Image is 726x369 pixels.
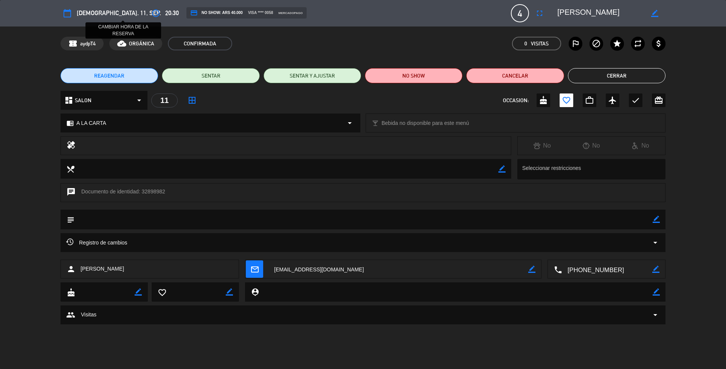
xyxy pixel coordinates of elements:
[94,72,124,80] span: REAGENDAR
[66,165,74,173] i: local_dining
[535,9,544,18] i: fullscreen
[66,310,75,319] span: group
[503,96,529,105] span: OCCASION:
[135,96,144,105] i: arrow_drop_down
[372,120,379,127] i: local_bar
[77,8,161,18] span: [DEMOGRAPHIC_DATA]. 11, sep.
[60,6,74,20] button: calendar_today
[613,39,622,48] i: star
[117,39,126,48] i: cloud_done
[345,118,354,128] i: arrow_drop_down
[60,183,665,202] div: Documento de identidad: 32898982
[608,96,617,105] i: airplanemode_active
[567,141,616,151] div: No
[633,39,642,48] i: repeat
[80,39,96,48] span: aydpT4
[66,215,74,224] i: subject
[85,22,161,39] div: CAMBIAR HORA DE LA RESERVA
[652,266,659,273] i: border_color
[562,96,571,105] i: favorite_border
[162,68,259,83] button: SENTAR
[518,141,567,151] div: No
[158,288,166,296] i: favorite_border
[81,310,96,319] span: Visitas
[653,216,660,223] i: border_color
[135,288,142,296] i: border_color
[67,288,75,296] i: cake
[616,141,665,151] div: No
[168,37,232,50] span: CONFIRMADA
[165,8,179,18] span: 20:30
[585,96,594,105] i: work_outline
[151,93,178,107] div: 11
[67,265,76,274] i: person
[528,266,535,273] i: border_color
[651,10,658,17] i: border_color
[654,39,663,48] i: attach_money
[68,39,78,48] span: confirmation_number
[365,68,462,83] button: NO SHOW
[524,39,527,48] span: 0
[651,310,660,319] span: arrow_drop_down
[149,6,163,20] button: access_time
[651,238,660,247] i: arrow_drop_down
[81,265,124,273] span: [PERSON_NAME]
[382,119,469,128] span: Bebida no disponible para este menú
[568,68,665,83] button: Cerrar
[67,187,76,198] i: chat
[76,119,106,128] span: A LA CARTA
[571,39,580,48] i: outlined_flag
[533,6,546,20] button: fullscreen
[190,9,198,17] i: credit_card
[129,39,154,48] span: ORGÁNICA
[592,39,601,48] i: block
[64,96,73,105] i: dashboard
[67,140,76,151] i: healing
[251,288,259,296] i: person_pin
[511,4,529,22] span: 4
[278,11,302,16] span: mercadopago
[66,238,127,247] span: Registro de cambios
[554,265,562,274] i: local_phone
[466,68,564,83] button: Cancelar
[531,39,549,48] em: Visitas
[498,165,506,173] i: border_color
[188,96,197,105] i: border_all
[264,68,361,83] button: SENTAR Y AJUSTAR
[539,96,548,105] i: cake
[226,288,233,296] i: border_color
[653,288,660,296] i: border_color
[151,9,160,18] i: access_time
[67,120,74,127] i: chrome_reader_mode
[75,96,92,105] span: SALON
[631,96,640,105] i: check
[250,265,259,273] i: mail_outline
[63,9,72,18] i: calendar_today
[190,9,243,17] span: NO SHOW: ARS 40.000
[654,96,663,105] i: card_giftcard
[60,68,158,83] button: REAGENDAR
